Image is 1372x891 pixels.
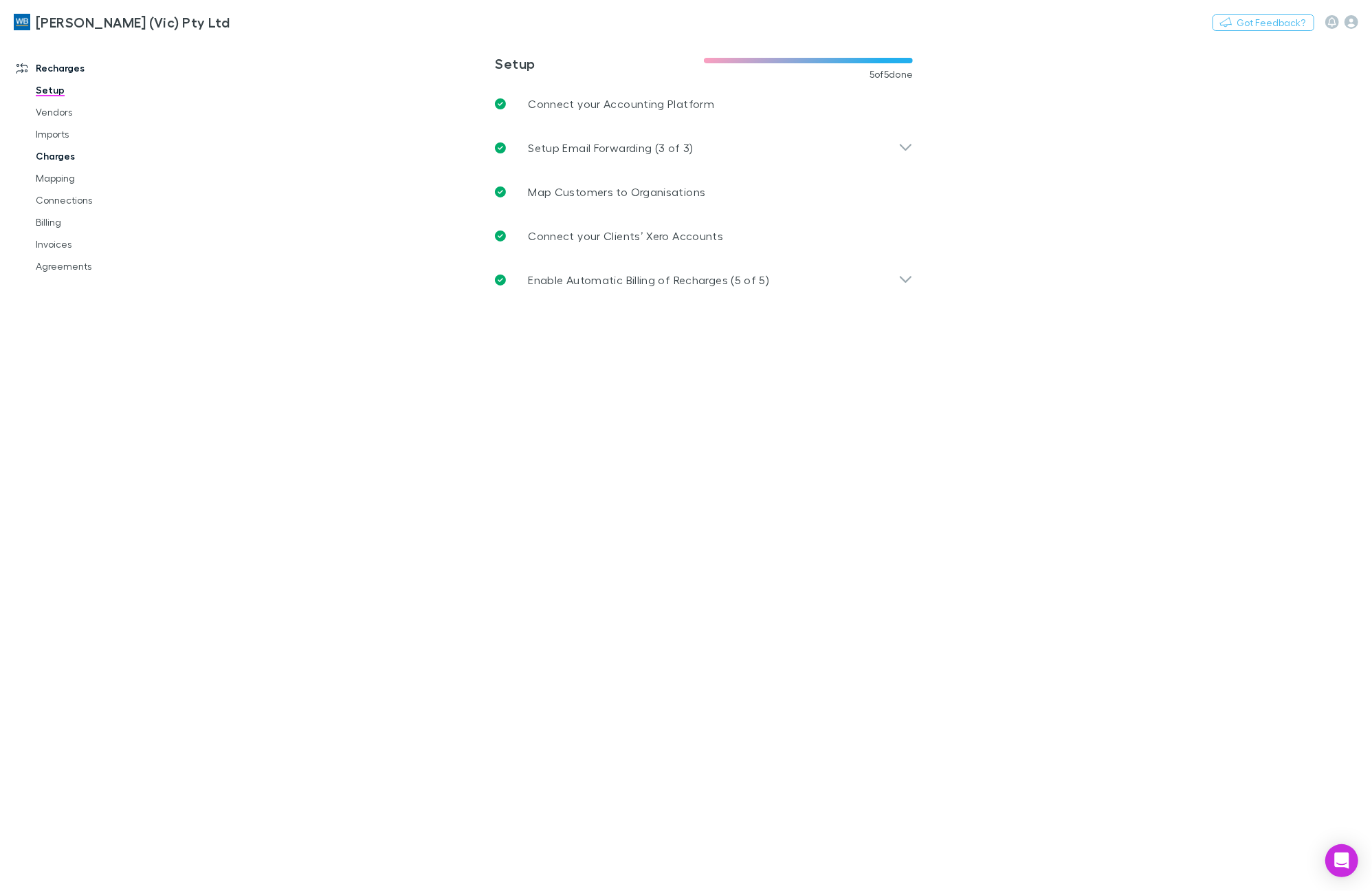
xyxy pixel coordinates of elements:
[22,233,190,255] a: Invoices
[22,189,190,211] a: Connections
[22,167,190,189] a: Mapping
[484,214,924,258] a: Connect your Clients’ Xero Accounts
[22,101,190,123] a: Vendors
[3,57,190,79] a: Recharges
[5,6,238,39] a: [PERSON_NAME] (Vic) Pty Ltd
[495,55,704,72] h3: Setup
[870,69,914,80] span: 5 of 5 done
[528,272,769,288] p: Enable Automatic Billing of Recharges (5 of 5)
[528,140,693,156] p: Setup Email Forwarding (3 of 3)
[484,258,924,302] div: Enable Automatic Billing of Recharges (5 of 5)
[1213,14,1314,31] button: Got Feedback?
[528,96,714,112] p: Connect your Accounting Platform
[22,145,190,167] a: Charges
[528,228,723,244] p: Connect your Clients’ Xero Accounts
[22,211,190,233] a: Billing
[484,170,924,214] a: Map Customers to Organisations
[484,126,924,170] div: Setup Email Forwarding (3 of 3)
[528,184,705,200] p: Map Customers to Organisations
[484,82,924,126] a: Connect your Accounting Platform
[36,14,230,30] h3: [PERSON_NAME] (Vic) Pty Ltd
[22,79,190,101] a: Setup
[1325,844,1358,877] div: Open Intercom Messenger
[22,123,190,145] a: Imports
[22,255,190,277] a: Agreements
[14,14,30,30] img: William Buck (Vic) Pty Ltd's Logo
